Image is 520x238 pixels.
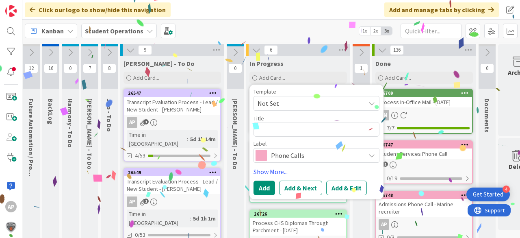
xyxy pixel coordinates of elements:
div: AP [379,219,389,230]
img: Visit kanbanzone.com [5,5,17,17]
span: Label [253,141,266,146]
span: 136 [390,45,404,55]
div: Admissions Phone Call - Marine recruiter [376,199,472,217]
span: 6 [264,45,278,55]
input: Quick Filter... [401,24,461,38]
div: Click our logo to show/hide this navigation [25,2,171,17]
button: Add [253,181,275,195]
div: AP [5,201,17,212]
a: Show More... [253,167,379,177]
span: 0 [480,63,494,73]
span: 0 [63,63,77,73]
div: 26726 [250,210,346,218]
div: AP [124,117,220,128]
div: Open Get Started checklist, remaining modules: 4 [466,188,510,201]
b: Student Operations [85,27,143,35]
span: Zaida - To Do [231,98,239,170]
span: 7/7 [387,124,394,132]
span: 1 [354,63,368,73]
a: 26547Transcript Evaluation Process - Lead / New Student - [PERSON_NAME]APTime in [GEOGRAPHIC_DATA... [123,89,221,162]
div: AP [124,197,220,207]
div: 26748 [376,192,472,199]
div: 5d 1h 14m [188,135,218,144]
span: 1 [143,119,149,124]
span: 0 [228,63,242,73]
button: Add & Edit [326,181,367,195]
span: Phone Calls [271,150,361,161]
span: 0/19 [387,174,397,183]
span: Future Automation / Process Building [27,98,35,209]
span: Jho - To Do [105,98,113,132]
span: Done [375,59,391,68]
span: 9 [138,45,152,55]
span: 1 [383,162,388,167]
span: Harmony - To Do [66,98,74,148]
span: Add Card... [385,74,411,81]
div: 26748Admissions Phone Call - Marine recruiter [376,192,472,217]
span: : [190,214,191,223]
div: Transcript Evaluation Process - Lead / New Student - [PERSON_NAME] [124,176,220,194]
span: Support [17,1,37,11]
div: Student Services Phone Call [376,148,472,159]
div: ZM [379,110,389,120]
div: 26547Transcript Evaluation Process - Lead / New Student - [PERSON_NAME] [124,90,220,115]
div: Process CHS Diplomas Through Parchment - [DATE] [250,218,346,236]
div: 26726 [254,211,346,217]
div: 26549 [128,170,220,175]
span: 4/53 [135,151,145,160]
div: 26549 [124,169,220,176]
span: 7 [83,63,97,73]
span: 16 [44,63,58,73]
span: Not Set [258,98,359,109]
a: 26709Process In-Office Mail - [DATE]ZM7/7 [375,89,473,134]
img: avatar [5,221,17,233]
div: Get Started [473,190,503,199]
span: Add Card... [259,74,285,81]
div: 26549Transcript Evaluation Process - Lead / New Student - [PERSON_NAME] [124,169,220,194]
div: 26709 [380,90,472,96]
span: 3x [381,27,392,35]
div: Process In-Office Mail - [DATE] [376,97,472,107]
span: Kanban [41,26,64,36]
div: ZM [376,110,472,120]
span: : [187,135,188,144]
span: 1x [359,27,370,35]
div: AP [127,197,137,207]
span: Emilie - To Do [86,98,94,170]
div: 26747 [376,141,472,148]
div: Time in [GEOGRAPHIC_DATA] [127,130,187,148]
div: 26747Student Services Phone Call [376,141,472,159]
div: 26547 [124,90,220,97]
span: Template [253,89,276,94]
span: 1 [143,199,149,204]
span: 8 [102,63,116,73]
div: 5d 1h 1m [191,214,218,223]
div: Add and manage tabs by clicking [384,2,499,17]
span: 12 [24,63,38,73]
div: 26709 [376,90,472,97]
span: Documents [483,98,491,133]
a: 26747Student Services Phone Call0/19 [375,140,473,184]
span: In Progress [249,59,284,68]
div: AP [376,219,472,230]
div: 26748 [380,192,472,198]
div: Time in [GEOGRAPHIC_DATA] [127,210,190,227]
span: BackLog [47,98,55,124]
div: 26709Process In-Office Mail - [DATE] [376,90,472,107]
div: AP [127,117,137,128]
label: Title [253,115,264,122]
div: 26747 [380,142,472,148]
button: Add & Next [279,181,322,195]
div: 4 [503,186,510,193]
span: Amanda - To Do [123,59,195,68]
span: 2x [370,27,381,35]
div: Transcript Evaluation Process - Lead / New Student - [PERSON_NAME] [124,97,220,115]
span: Add Card... [133,74,159,81]
div: 26726Process CHS Diplomas Through Parchment - [DATE] [250,210,346,236]
div: 26547 [128,90,220,96]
